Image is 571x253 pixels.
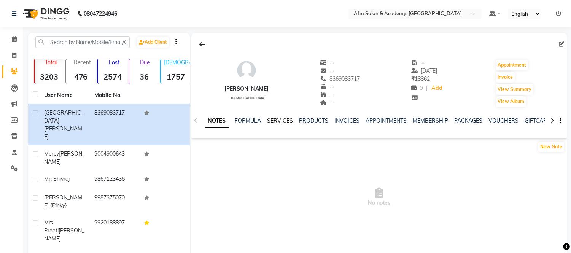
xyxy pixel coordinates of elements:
span: [PERSON_NAME] [44,227,84,242]
span: -- [320,91,334,98]
button: View Summary [496,84,533,95]
span: [PERSON_NAME] [44,150,85,165]
td: 9987375070 [90,189,140,214]
input: Search by Name/Mobile/Email/Code [35,36,130,48]
td: 9004900643 [90,145,140,170]
strong: 1757 [161,72,190,81]
strong: 36 [129,72,159,81]
th: Mobile No. [90,87,140,104]
a: PACKAGES [454,117,482,124]
td: 9920188897 [90,214,140,247]
span: [DATE] [411,67,437,74]
strong: 2574 [98,72,127,81]
a: NOTES [205,114,229,128]
span: No notes [191,159,567,235]
span: [PERSON_NAME] {Pinky} [44,194,82,209]
p: Lost [101,59,127,66]
th: User Name [40,87,90,104]
button: New Note [538,142,564,152]
span: Mr. Shivraj [44,175,70,182]
span: -- [411,59,426,66]
span: 18862 [411,75,430,82]
strong: 476 [66,72,95,81]
a: MEMBERSHIP [413,117,448,124]
button: Appointment [496,60,528,70]
span: -- [320,59,334,66]
a: FORMULA [235,117,261,124]
a: Add [430,83,444,94]
a: VOUCHERS [488,117,519,124]
a: PRODUCTS [299,117,328,124]
p: [DEMOGRAPHIC_DATA] [164,59,190,66]
span: -- [320,99,334,106]
div: Back to Client [194,37,210,51]
span: [GEOGRAPHIC_DATA] [44,109,84,124]
button: Invoice [496,72,515,83]
span: ₹ [411,75,415,82]
a: SERVICES [267,117,293,124]
span: -- [320,83,334,90]
a: GIFTCARDS [525,117,554,124]
span: -- [320,67,334,74]
a: APPOINTMENTS [366,117,407,124]
span: Mercy [44,150,59,157]
b: 08047224946 [84,3,117,24]
span: [DEMOGRAPHIC_DATA] [231,96,266,100]
img: avatar [235,59,258,82]
img: logo [19,3,72,24]
strong: 3203 [35,72,64,81]
span: 0 [411,84,423,91]
span: | [426,84,427,92]
a: Add Client [137,37,169,48]
td: 8369083717 [90,104,140,145]
p: Total [38,59,64,66]
span: 8369083717 [320,75,360,82]
td: 9867123436 [90,170,140,189]
span: Mrs. Preeti [44,219,59,234]
p: Due [131,59,159,66]
p: Recent [69,59,95,66]
div: [PERSON_NAME] [224,85,269,93]
button: View Album [496,96,526,107]
a: INVOICES [334,117,359,124]
span: [PERSON_NAME] [44,125,82,140]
